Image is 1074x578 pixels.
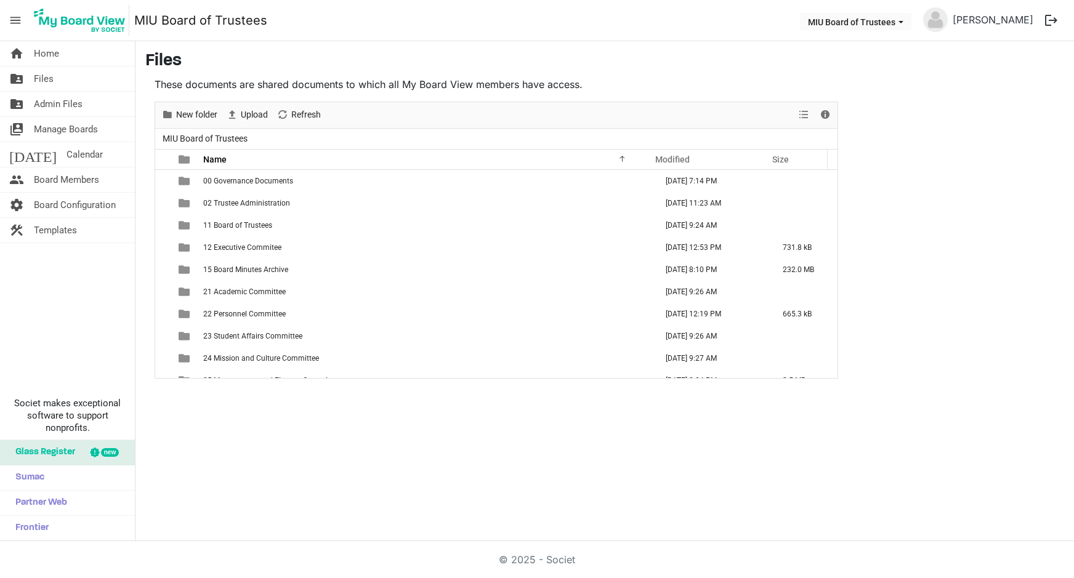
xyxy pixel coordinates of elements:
td: 00 Governance Documents is template cell column header Name [200,170,653,192]
td: checkbox [155,236,171,259]
span: Sumac [9,465,44,490]
td: checkbox [155,192,171,214]
a: © 2025 - Societ [499,553,575,566]
td: is template cell column header Size [770,214,838,236]
div: Upload [222,102,272,128]
td: is template cell column header type [171,214,200,236]
td: September 16, 2025 12:53 PM column header Modified [653,236,770,259]
p: These documents are shared documents to which all My Board View members have access. [155,77,838,92]
span: Frontier [9,516,49,540]
button: Upload [224,107,270,122]
td: August 06, 2025 9:27 AM column header Modified [653,347,770,369]
span: Files [34,66,54,91]
td: is template cell column header Size [770,170,838,192]
span: construction [9,218,24,243]
button: logout [1038,7,1064,33]
a: My Board View Logo [30,5,134,36]
span: Refresh [290,107,322,122]
td: August 06, 2025 11:23 AM column header Modified [653,192,770,214]
td: is template cell column header type [171,281,200,303]
span: Manage Boards [34,117,98,142]
td: is template cell column header type [171,369,200,391]
div: new [101,448,119,457]
span: folder_shared [9,66,24,91]
button: Refresh [275,107,323,122]
div: View [794,102,815,128]
button: New folder [159,107,220,122]
span: people [9,167,24,192]
span: Home [34,41,59,66]
span: Admin Files [34,92,83,116]
span: 23 Student Affairs Committee [203,332,302,340]
button: Details [817,107,834,122]
td: 731.8 kB is template cell column header Size [770,236,838,259]
button: View dropdownbutton [796,107,811,122]
span: menu [4,9,27,32]
td: checkbox [155,369,171,391]
a: MIU Board of Trustees [134,8,267,33]
div: Refresh [272,102,325,128]
td: is template cell column header Size [770,281,838,303]
span: Societ makes exceptional software to support nonprofits. [6,397,129,434]
span: 15 Board Minutes Archive [203,265,288,274]
td: 665.3 kB is template cell column header Size [770,303,838,325]
span: 00 Governance Documents [203,177,293,185]
td: 23 Student Affairs Committee is template cell column header Name [200,325,653,347]
td: is template cell column header Size [770,347,838,369]
span: Calendar [67,142,103,167]
span: Size [772,155,789,164]
span: Modified [655,155,690,164]
td: checkbox [155,325,171,347]
td: is template cell column header type [171,325,200,347]
td: August 06, 2025 9:26 AM column header Modified [653,325,770,347]
h3: Files [145,51,1064,72]
span: 12 Executive Commitee [203,243,281,252]
td: August 06, 2025 9:24 AM column header Modified [653,214,770,236]
td: 22 Personnel Committee is template cell column header Name [200,303,653,325]
span: MIU Board of Trustees [160,131,250,147]
td: 21 Academic Committee is template cell column header Name [200,281,653,303]
a: [PERSON_NAME] [948,7,1038,32]
span: home [9,41,24,66]
td: checkbox [155,170,171,192]
span: folder_shared [9,92,24,116]
img: My Board View Logo [30,5,129,36]
span: Templates [34,218,77,243]
span: Partner Web [9,491,67,515]
td: is template cell column header type [171,259,200,281]
td: checkbox [155,214,171,236]
span: Upload [240,107,269,122]
td: 15 Board Minutes Archive is template cell column header Name [200,259,653,281]
span: switch_account [9,117,24,142]
td: 02 Trustee Administration is template cell column header Name [200,192,653,214]
td: is template cell column header type [171,170,200,192]
button: MIU Board of Trustees dropdownbutton [800,13,911,30]
span: New folder [175,107,219,122]
span: 11 Board of Trustees [203,221,272,230]
td: is template cell column header Size [770,192,838,214]
td: 24 Mission and Culture Committee is template cell column header Name [200,347,653,369]
td: 232.0 MB is template cell column header Size [770,259,838,281]
td: checkbox [155,259,171,281]
td: checkbox [155,347,171,369]
span: Name [203,155,227,164]
span: 25 Management and Finance Committee [203,376,340,385]
td: 25 Management and Finance Committee is template cell column header Name [200,369,653,391]
span: settings [9,193,24,217]
td: checkbox [155,281,171,303]
span: 24 Mission and Culture Committee [203,354,319,363]
div: New folder [157,102,222,128]
img: no-profile-picture.svg [923,7,948,32]
div: Details [815,102,836,128]
span: 02 Trustee Administration [203,199,290,207]
td: is template cell column header type [171,347,200,369]
span: [DATE] [9,142,57,167]
td: September 16, 2025 12:19 PM column header Modified [653,303,770,325]
td: August 06, 2025 9:26 AM column header Modified [653,281,770,303]
span: Board Members [34,167,99,192]
span: 21 Academic Committee [203,287,286,296]
span: Board Configuration [34,193,116,217]
td: is template cell column header type [171,192,200,214]
td: September 19, 2025 8:10 PM column header Modified [653,259,770,281]
td: checkbox [155,303,171,325]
